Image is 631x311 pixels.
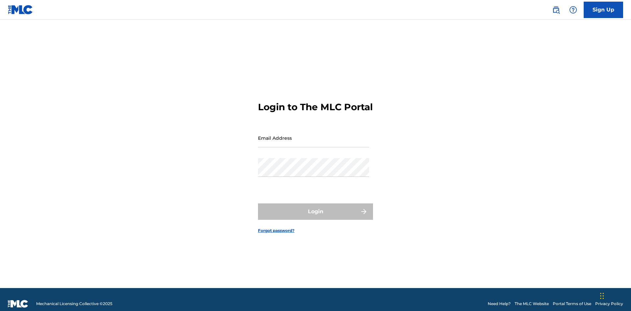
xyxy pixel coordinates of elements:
a: Need Help? [488,301,511,307]
h3: Login to The MLC Portal [258,101,373,113]
a: Forgot password? [258,228,294,234]
iframe: Chat Widget [598,280,631,311]
img: logo [8,300,28,308]
a: The MLC Website [515,301,549,307]
a: Public Search [549,3,563,16]
a: Portal Terms of Use [553,301,591,307]
img: help [569,6,577,14]
img: search [552,6,560,14]
a: Privacy Policy [595,301,623,307]
a: Sign Up [584,2,623,18]
div: Drag [600,286,604,306]
img: MLC Logo [8,5,33,14]
span: Mechanical Licensing Collective © 2025 [36,301,112,307]
div: Help [567,3,580,16]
